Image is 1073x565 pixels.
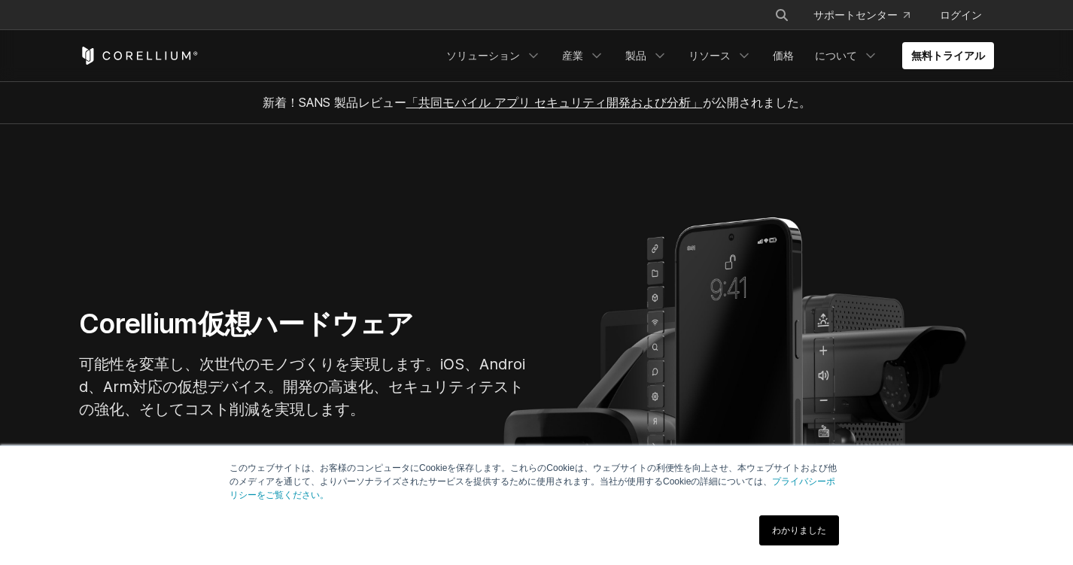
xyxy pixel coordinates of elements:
div: ナビゲーションメニュー [437,42,994,69]
a: 「共同モバイル アプリ セキュリティ開発および分析」 [406,95,703,110]
font: について [815,49,857,62]
font: このウェブサイトは、お客様のコンピュータにCookieを保存します。これらのCookieは、ウェブサイトの利便性を向上させ、本ウェブサイトおよび他のメディアを通じて、よりパーソナライズされたサー... [229,463,837,487]
font: サポートセンター [813,8,898,21]
font: 産業 [562,49,583,62]
font: Corellium仮想ハードウェア [79,307,414,340]
font: わかりました [772,525,826,536]
font: リソース [688,49,731,62]
font: ログイン [940,8,982,21]
a: わかりました [759,515,839,545]
button: 検索 [768,2,795,29]
div: ナビゲーションメニュー [756,2,994,29]
font: 無料トライアル [911,49,985,62]
font: 価格 [773,49,794,62]
font: 可能性を変革し、次世代のモノづくりを実現します。iOS、Android、Arm対応の仮想デバイス。開発の高速化、セキュリティテストの強化、そしてコスト削減を実現します。 [79,355,525,418]
a: コレリウムホーム [79,47,199,65]
font: が公開されました。 [703,95,811,110]
font: 製品 [625,49,646,62]
font: 新着！SANS 製品レビュー [263,95,406,110]
font: ソリューション [446,49,520,62]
